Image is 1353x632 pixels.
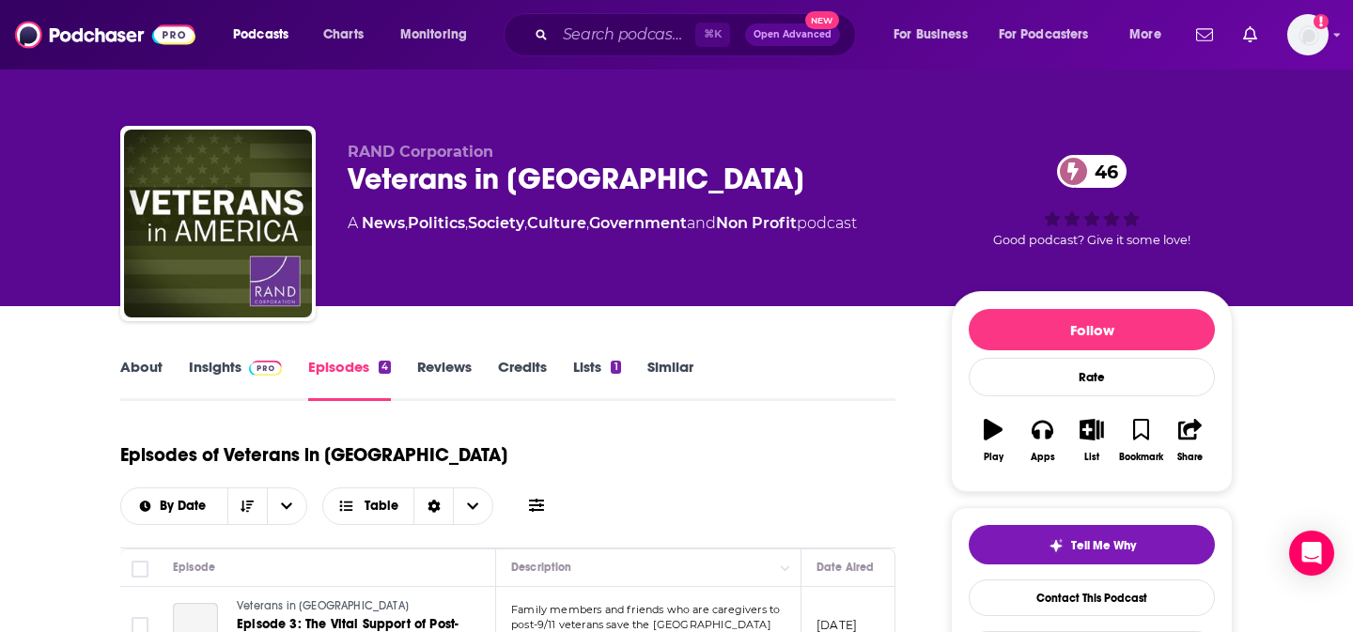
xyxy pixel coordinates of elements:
[805,11,839,29] span: New
[311,20,375,50] a: Charts
[611,361,620,374] div: 1
[1287,14,1329,55] img: User Profile
[1287,14,1329,55] button: Show profile menu
[120,487,307,525] h2: Choose List sort
[987,20,1116,50] button: open menu
[1067,407,1116,474] button: List
[1119,452,1163,463] div: Bookmark
[498,358,547,401] a: Credits
[969,309,1215,350] button: Follow
[124,130,312,317] img: Veterans in America
[984,452,1003,463] div: Play
[267,488,306,524] button: open menu
[465,214,468,232] span: ,
[413,488,453,524] div: Sort Direction
[1189,19,1221,51] a: Show notifications dropdown
[1049,538,1064,553] img: tell me why sparkle
[521,13,874,56] div: Search podcasts, credits, & more...
[362,214,405,232] a: News
[1084,452,1099,463] div: List
[120,358,163,401] a: About
[586,214,589,232] span: ,
[511,618,771,631] span: post-9/11 veterans save the [GEOGRAPHIC_DATA]
[468,214,524,232] a: Society
[573,358,620,401] a: Lists1
[716,214,797,232] a: Non Profit
[323,22,364,48] span: Charts
[774,557,797,579] button: Column Actions
[695,23,730,47] span: ⌘ K
[880,20,991,50] button: open menu
[1287,14,1329,55] span: Logged in as TABASCO
[745,23,840,46] button: Open AdvancedNew
[1166,407,1215,474] button: Share
[408,214,465,232] a: Politics
[237,598,462,615] a: Veterans in [GEOGRAPHIC_DATA]
[1129,22,1161,48] span: More
[1116,20,1185,50] button: open menu
[237,599,409,612] span: Veterans in [GEOGRAPHIC_DATA]
[1057,155,1127,188] a: 46
[308,358,391,401] a: Episodes4
[220,20,313,50] button: open menu
[121,500,227,513] button: open menu
[348,212,857,235] div: A podcast
[227,488,267,524] button: Sort Direction
[15,17,195,53] img: Podchaser - Follow, Share and Rate Podcasts
[400,22,467,48] span: Monitoring
[527,214,586,232] a: Culture
[233,22,288,48] span: Podcasts
[1177,452,1203,463] div: Share
[1116,407,1165,474] button: Bookmark
[1289,531,1334,576] div: Open Intercom Messenger
[969,579,1215,616] a: Contact This Podcast
[993,233,1190,247] span: Good podcast? Give it some love!
[1031,452,1055,463] div: Apps
[160,500,212,513] span: By Date
[322,487,494,525] button: Choose View
[999,22,1089,48] span: For Podcasters
[687,214,716,232] span: and
[365,500,398,513] span: Table
[894,22,968,48] span: For Business
[951,143,1233,259] div: 46Good podcast? Give it some love!
[969,358,1215,396] div: Rate
[387,20,491,50] button: open menu
[120,443,507,467] h1: Episodes of Veterans in [GEOGRAPHIC_DATA]
[555,20,695,50] input: Search podcasts, credits, & more...
[511,603,780,616] span: Family members and friends who are caregivers to
[417,358,472,401] a: Reviews
[816,556,874,578] div: Date Aired
[589,214,687,232] a: Government
[969,525,1215,564] button: tell me why sparkleTell Me Why
[754,30,832,39] span: Open Advanced
[1071,538,1136,553] span: Tell Me Why
[524,214,527,232] span: ,
[1236,19,1265,51] a: Show notifications dropdown
[969,407,1018,474] button: Play
[173,556,215,578] div: Episode
[1314,14,1329,29] svg: Add a profile image
[189,358,282,401] a: InsightsPodchaser Pro
[348,143,493,161] span: RAND Corporation
[249,361,282,376] img: Podchaser Pro
[647,358,693,401] a: Similar
[511,556,571,578] div: Description
[1076,155,1127,188] span: 46
[405,214,408,232] span: ,
[1018,407,1066,474] button: Apps
[379,361,391,374] div: 4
